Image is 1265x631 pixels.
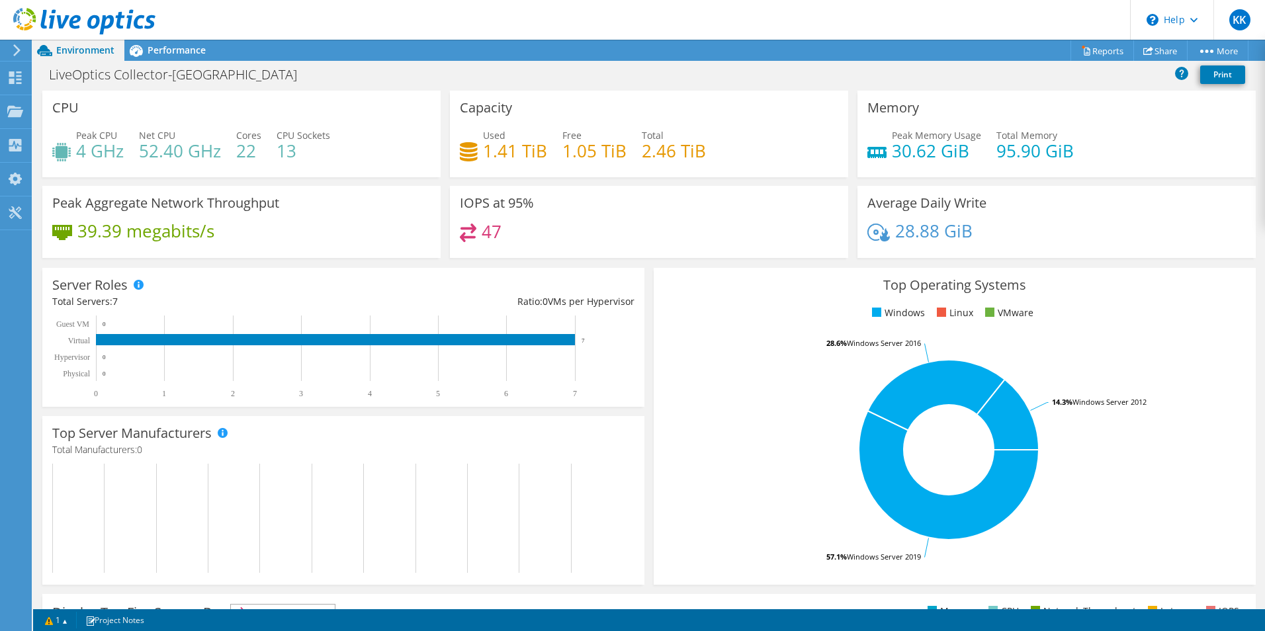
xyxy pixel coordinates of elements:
span: IOPS [231,605,335,620]
span: 7 [112,295,118,308]
h3: Top Operating Systems [664,278,1246,292]
h4: 22 [236,144,261,158]
text: 5 [436,389,440,398]
text: Guest VM [56,319,89,329]
tspan: 28.6% [826,338,847,348]
h4: 4 GHz [76,144,124,158]
text: 6 [504,389,508,398]
h4: Total Manufacturers: [52,442,634,457]
a: Project Notes [76,612,153,628]
li: VMware [982,306,1033,320]
div: Total Servers: [52,294,343,309]
h4: 1.05 TiB [562,144,627,158]
text: 0 [103,370,106,377]
h3: Capacity [460,101,512,115]
a: Reports [1070,40,1134,61]
div: Ratio: VMs per Hypervisor [343,294,634,309]
text: 4 [368,389,372,398]
h3: Average Daily Write [867,196,986,210]
li: Latency [1145,604,1194,618]
li: Memory [924,604,977,618]
text: Virtual [68,336,91,345]
span: Peak CPU [76,129,117,142]
span: KK [1229,9,1250,30]
h4: 95.90 GiB [996,144,1074,158]
h4: 39.39 megabits/s [77,224,214,238]
li: Linux [934,306,973,320]
text: 2 [231,389,235,398]
h1: LiveOptics Collector-[GEOGRAPHIC_DATA] [43,67,318,82]
li: Network Throughput [1027,604,1136,618]
tspan: 14.3% [1052,397,1072,407]
span: Total Memory [996,129,1057,142]
span: Environment [56,44,114,56]
h3: Server Roles [52,278,128,292]
h3: Peak Aggregate Network Throughput [52,196,279,210]
tspan: 57.1% [826,552,847,562]
li: IOPS [1203,604,1239,618]
text: Physical [63,369,90,378]
text: 0 [94,389,98,398]
h4: 1.41 TiB [483,144,547,158]
a: Share [1133,40,1188,61]
span: Free [562,129,582,142]
h4: 47 [482,224,502,239]
h4: 28.88 GiB [895,224,973,238]
span: Used [483,129,505,142]
span: Net CPU [139,129,175,142]
svg: \n [1147,14,1158,26]
span: 0 [543,295,548,308]
text: 0 [103,354,106,360]
h4: 2.46 TiB [642,144,706,158]
text: 7 [582,337,585,344]
tspan: Windows Server 2016 [847,338,921,348]
h3: Memory [867,101,919,115]
h3: CPU [52,101,79,115]
text: 7 [573,389,577,398]
text: 3 [299,389,303,398]
h3: Top Server Manufacturers [52,426,212,441]
h3: IOPS at 95% [460,196,534,210]
h4: 52.40 GHz [139,144,221,158]
span: Peak Memory Usage [892,129,981,142]
span: Performance [148,44,206,56]
text: Hypervisor [54,353,90,362]
text: 0 [103,321,106,327]
span: Total [642,129,664,142]
li: CPU [985,604,1019,618]
span: Cores [236,129,261,142]
a: 1 [36,612,77,628]
tspan: Windows Server 2012 [1072,397,1147,407]
h4: 13 [277,144,330,158]
li: Windows [869,306,925,320]
a: More [1187,40,1248,61]
span: 0 [137,443,142,456]
span: CPU Sockets [277,129,330,142]
h4: 30.62 GiB [892,144,981,158]
text: 1 [162,389,166,398]
a: Print [1200,65,1245,84]
tspan: Windows Server 2019 [847,552,921,562]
